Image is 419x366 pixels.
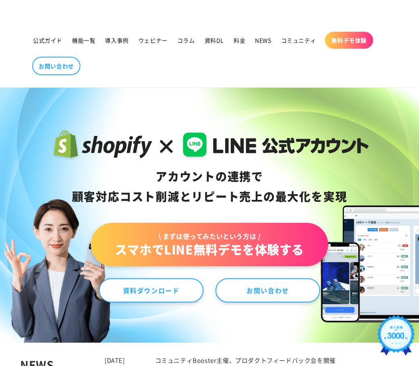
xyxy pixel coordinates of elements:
[105,37,128,44] span: 導入事例
[216,278,320,302] a: お問い合わせ
[331,37,367,44] span: 無料デモ体験
[32,57,80,75] a: お問い合わせ
[250,32,276,49] a: NEWS
[134,32,173,49] a: ウェビナー
[100,32,133,49] a: 導入事例
[276,32,321,49] a: コミュニティ
[173,32,200,49] a: コラム
[39,62,74,70] span: お問い合わせ
[177,37,195,44] span: コラム
[200,32,229,49] a: 資料DL
[375,313,417,361] img: 導入実績約3000社
[99,278,203,302] a: 資料ダウンロード
[67,32,100,49] a: 機能一覧
[115,232,304,241] span: \ まずは使ってみたいという方は /
[138,37,168,44] span: ウェビナー
[72,37,95,44] span: 機能一覧
[91,223,328,266] a: \ まずは使ってみたいという方は /スマホでLINE無料デモを体験する
[155,356,336,364] a: コミュニティBooster主催、プロダクトフィードバック会を開催
[325,32,373,49] a: 無料デモ体験
[28,32,67,49] a: 公式ガイド
[229,32,250,49] a: 料金
[234,37,245,44] span: 料金
[33,37,62,44] span: 公式ガイド
[50,167,369,207] div: アカウントの連携で 顧客対応コスト削減と リピート売上の 最大化を実現
[205,37,224,44] span: 資料DL
[281,37,316,44] span: コミュニティ
[255,37,271,44] span: NEWS
[105,356,125,364] time: [DATE]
